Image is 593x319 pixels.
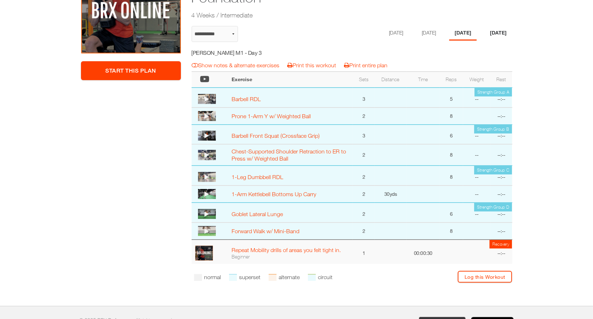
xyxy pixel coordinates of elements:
td: Recovery [490,240,512,249]
td: 30 [375,185,407,203]
td: 8 [440,166,463,185]
td: 6 [440,125,463,145]
td: 00:00:30 [407,240,440,264]
td: -- [463,88,491,108]
td: 5 [440,88,463,108]
th: Time [407,72,440,88]
td: -- [463,166,491,185]
td: -- [463,185,491,203]
td: 2 [353,166,374,185]
td: 6 [440,203,463,223]
th: Distance [375,72,407,88]
td: --:-- [491,125,512,145]
li: Day 3 [449,26,477,41]
li: Day 4 [485,26,512,41]
th: Reps [440,72,463,88]
td: Strength Group A [475,88,512,96]
td: --:-- [491,166,512,185]
th: Weight [463,72,491,88]
img: thumbnail.png [198,94,216,104]
th: Exercise [228,72,353,88]
td: --:-- [491,223,512,240]
a: Barbell RDL [232,96,261,102]
td: 3 [353,125,374,145]
td: -- [463,144,491,166]
h5: [PERSON_NAME] M1 - Day 3 [192,49,319,57]
td: -- [463,203,491,223]
td: 3 [353,88,374,108]
td: Strength Group D [474,203,512,211]
li: circuit [308,271,333,283]
td: 2 [353,108,374,125]
td: Strength Group B [474,125,512,134]
td: --:-- [491,108,512,125]
div: Beginner [232,253,349,260]
li: alternate [269,271,300,283]
td: 2 [353,144,374,166]
td: --:-- [491,88,512,108]
td: 2 [353,203,374,223]
img: thumbnail.png [198,226,216,236]
img: thumbnail.png [198,150,216,160]
a: Print this workout [288,62,336,68]
a: Prone 1-Arm Y w/ Weighted Ball [232,113,311,119]
th: Rest [491,72,512,88]
li: superset [229,271,261,283]
a: Log this Workout [458,271,512,283]
td: 8 [440,223,463,240]
a: Forward Walk w/ Mini-Band [232,228,299,234]
a: Show notes & alternate exercises [192,62,280,68]
img: thumbnail.png [198,131,216,141]
a: Goblet Lateral Lunge [232,211,283,217]
li: normal [194,271,221,283]
img: thumbnail.png [198,189,216,199]
img: thumbnail.png [198,172,216,182]
td: --:-- [491,203,512,223]
td: 2 [353,185,374,203]
a: Chest-Supported Shoulder Retraction to ER to Press w/ Weighted Ball [232,148,346,162]
th: Sets [353,72,374,88]
img: profile.PNG [195,246,213,261]
td: Strength Group C [474,166,512,174]
td: --:-- [491,144,512,166]
td: --:-- [491,185,512,203]
h2: 4 Weeks / Intermediate [192,11,457,20]
a: Repeat Mobility drills of areas you felt tight in. [232,247,341,253]
li: Day 2 [416,26,441,41]
td: 8 [440,144,463,166]
td: --:-- [491,240,512,264]
a: 1-Arm Kettlebell Bottoms Up Carry [232,191,316,197]
img: thumbnail.png [198,111,216,121]
img: thumbnail.png [198,209,216,219]
a: Barbell Front Squat (Crossface Grip) [232,132,320,139]
a: Print entire plan [344,62,388,68]
a: Start This Plan [81,61,181,80]
span: yds [390,191,397,197]
td: 1 [353,240,374,264]
td: 8 [440,108,463,125]
td: -- [463,125,491,145]
li: Day 1 [384,26,409,41]
a: 1-Leg Dumbbell RDL [232,174,283,180]
td: 2 [353,223,374,240]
